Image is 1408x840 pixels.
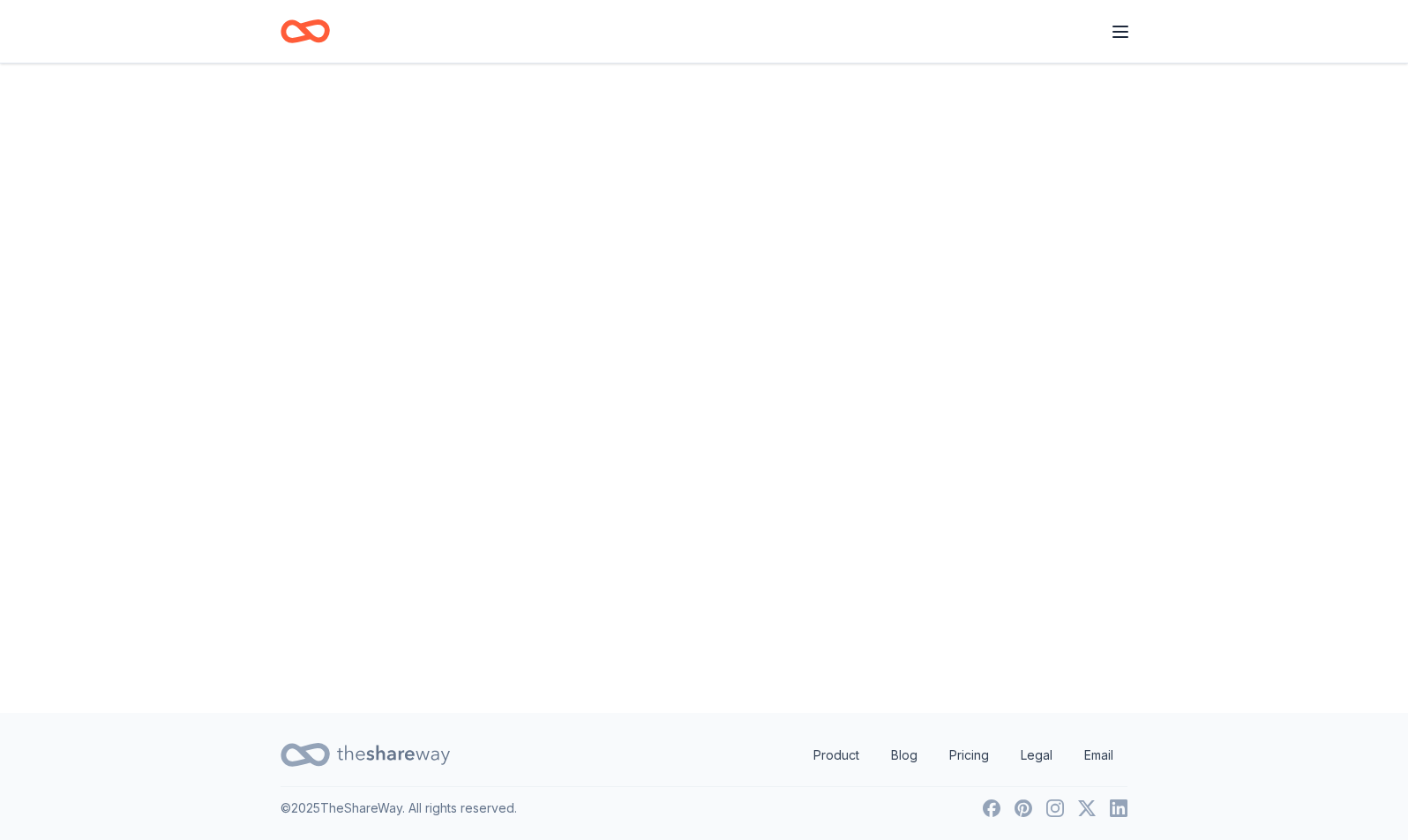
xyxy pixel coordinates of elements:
a: Home [281,11,330,52]
p: © 2025 TheShareWay. All rights reserved. [281,798,517,819]
nav: quick links [799,738,1127,773]
a: Legal [1007,738,1067,773]
a: Blog [877,738,932,773]
a: Email [1070,738,1127,773]
a: Product [799,738,873,773]
a: Pricing [935,738,1003,773]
